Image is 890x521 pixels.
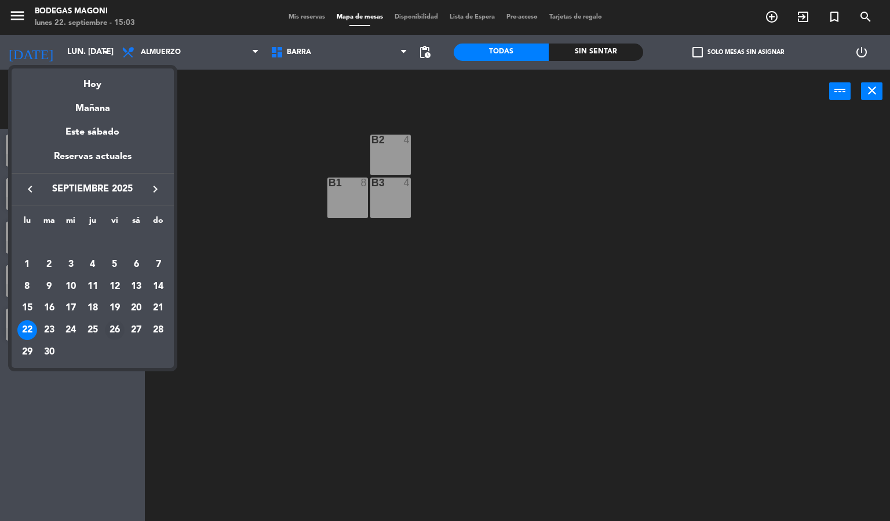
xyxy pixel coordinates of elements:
div: 8 [17,277,37,296]
td: 2 de septiembre de 2025 [38,254,60,276]
div: 1 [17,255,37,274]
td: 27 de septiembre de 2025 [126,319,148,341]
td: 19 de septiembre de 2025 [104,298,126,320]
span: septiembre 2025 [41,182,145,197]
div: 28 [148,320,168,340]
div: 5 [105,255,125,274]
div: 7 [148,255,168,274]
td: 14 de septiembre de 2025 [147,276,169,298]
td: 22 de septiembre de 2025 [16,319,38,341]
td: 24 de septiembre de 2025 [60,319,82,341]
div: 26 [105,320,125,340]
td: 4 de septiembre de 2025 [82,254,104,276]
th: lunes [16,214,38,232]
div: 16 [39,299,59,319]
td: 17 de septiembre de 2025 [60,298,82,320]
div: Hoy [12,68,174,92]
div: 12 [105,277,125,296]
td: 20 de septiembre de 2025 [126,298,148,320]
div: 2 [39,255,59,274]
div: 17 [61,299,81,319]
td: 26 de septiembre de 2025 [104,319,126,341]
div: 4 [83,255,103,274]
td: 3 de septiembre de 2025 [60,254,82,276]
td: 9 de septiembre de 2025 [38,276,60,298]
td: 18 de septiembre de 2025 [82,298,104,320]
div: 3 [61,255,81,274]
div: 11 [83,277,103,296]
button: keyboard_arrow_right [145,182,166,197]
div: 27 [126,320,146,340]
i: keyboard_arrow_left [23,182,37,196]
div: 25 [83,320,103,340]
td: 7 de septiembre de 2025 [147,254,169,276]
th: martes [38,214,60,232]
div: 30 [39,342,59,362]
td: 5 de septiembre de 2025 [104,254,126,276]
td: 1 de septiembre de 2025 [16,254,38,276]
td: 29 de septiembre de 2025 [16,341,38,363]
th: viernes [104,214,126,232]
div: 29 [17,342,37,362]
div: 24 [61,320,81,340]
th: sábado [126,214,148,232]
td: 21 de septiembre de 2025 [147,298,169,320]
td: 15 de septiembre de 2025 [16,298,38,320]
div: 23 [39,320,59,340]
td: 12 de septiembre de 2025 [104,276,126,298]
th: domingo [147,214,169,232]
div: 22 [17,320,37,340]
td: 23 de septiembre de 2025 [38,319,60,341]
div: Este sábado [12,116,174,149]
div: 19 [105,299,125,319]
td: SEP. [16,232,169,254]
div: 13 [126,277,146,296]
td: 11 de septiembre de 2025 [82,276,104,298]
div: 15 [17,299,37,319]
td: 8 de septiembre de 2025 [16,276,38,298]
td: 25 de septiembre de 2025 [82,319,104,341]
td: 10 de septiembre de 2025 [60,276,82,298]
td: 28 de septiembre de 2025 [147,319,169,341]
td: 30 de septiembre de 2025 [38,341,60,363]
td: 13 de septiembre de 2025 [126,276,148,298]
div: 18 [83,299,103,319]
div: Mañana [12,92,174,116]
div: 20 [126,299,146,319]
div: 14 [148,277,168,296]
td: 16 de septiembre de 2025 [38,298,60,320]
i: keyboard_arrow_right [148,182,162,196]
div: Reservas actuales [12,149,174,173]
td: 6 de septiembre de 2025 [126,254,148,276]
div: 21 [148,299,168,319]
th: miércoles [60,214,82,232]
div: 6 [126,255,146,274]
div: 9 [39,277,59,296]
div: 10 [61,277,81,296]
th: jueves [82,214,104,232]
button: keyboard_arrow_left [20,182,41,197]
